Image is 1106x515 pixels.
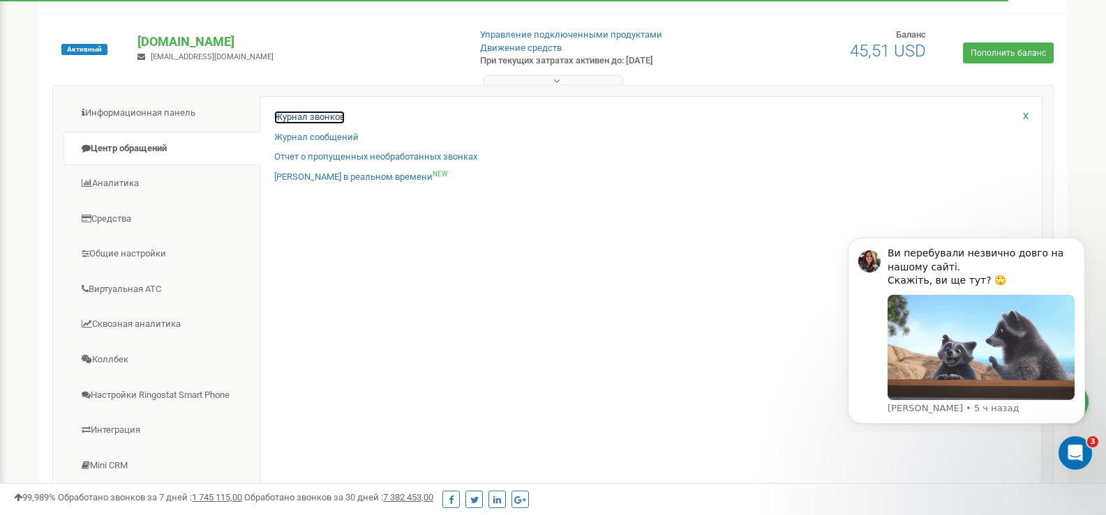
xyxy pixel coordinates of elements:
[192,492,242,502] u: 1 745 115,00
[963,43,1054,63] a: Пополнить баланс
[1023,110,1029,123] a: X
[63,237,260,271] a: Общие настройки
[274,171,448,184] a: [PERSON_NAME] в реальном времениNEW
[63,307,260,341] a: Сквозная аналитика
[433,170,448,178] sup: NEW
[137,33,457,51] p: [DOMAIN_NAME]
[63,96,260,130] a: Информационная панель
[274,151,477,164] a: Отчет о пропущенных необработанных звонках
[63,449,260,483] a: Mini CRM
[850,41,926,61] span: 45,51 USD
[1059,436,1092,470] iframe: Intercom live chat
[61,44,107,55] span: Активный
[480,43,562,53] a: Движение средств
[383,492,433,502] u: 7 382 453,00
[827,225,1106,432] iframe: Intercom notifications сообщение
[63,132,260,166] a: Центр обращений
[58,492,242,502] span: Обработано звонков за 7 дней :
[480,54,715,68] p: При текущих затратах активен до: [DATE]
[274,111,345,124] a: Журнал звонков
[63,167,260,201] a: Аналитика
[63,378,260,413] a: Настройки Ringostat Smart Phone
[480,29,662,40] a: Управление подключенными продуктами
[274,131,359,144] a: Журнал сообщений
[244,492,433,502] span: Обработано звонков за 30 дней :
[63,413,260,447] a: Интеграция
[63,202,260,236] a: Средства
[14,492,56,502] span: 99,989%
[63,343,260,377] a: Коллбек
[151,52,274,61] span: [EMAIL_ADDRESS][DOMAIN_NAME]
[63,272,260,307] a: Виртуальная АТС
[896,29,926,40] span: Баланс
[1087,436,1098,447] span: 3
